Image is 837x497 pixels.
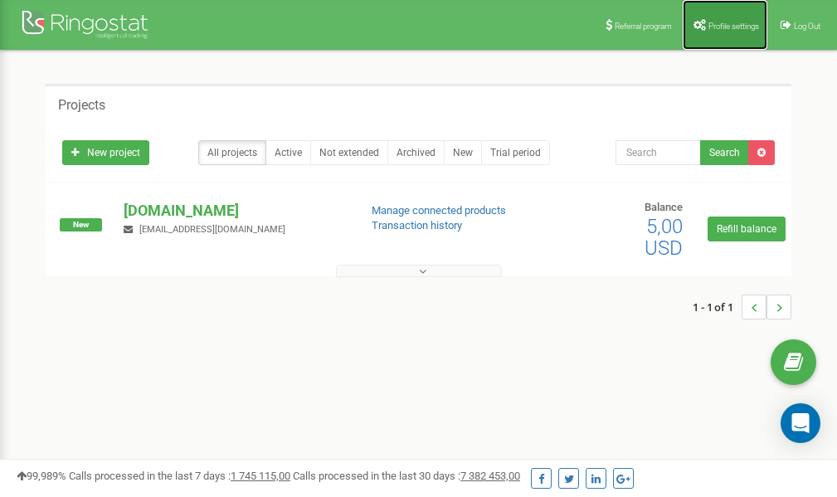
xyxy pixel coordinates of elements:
[198,140,266,165] a: All projects
[693,295,742,319] span: 1 - 1 of 1
[708,217,786,241] a: Refill balance
[708,22,759,31] span: Profile settings
[58,98,105,113] h5: Projects
[62,140,149,165] a: New project
[387,140,445,165] a: Archived
[794,22,820,31] span: Log Out
[460,470,520,482] u: 7 382 453,00
[310,140,388,165] a: Not extended
[645,215,683,260] span: 5,00 USD
[139,224,285,235] span: [EMAIL_ADDRESS][DOMAIN_NAME]
[372,219,462,231] a: Transaction history
[616,140,701,165] input: Search
[17,470,66,482] span: 99,989%
[60,218,102,231] span: New
[781,403,820,443] div: Open Intercom Messenger
[69,470,290,482] span: Calls processed in the last 7 days :
[372,204,506,217] a: Manage connected products
[265,140,311,165] a: Active
[444,140,482,165] a: New
[700,140,749,165] button: Search
[481,140,550,165] a: Trial period
[293,470,520,482] span: Calls processed in the last 30 days :
[231,470,290,482] u: 1 745 115,00
[693,278,791,336] nav: ...
[645,201,683,213] span: Balance
[124,200,344,222] p: [DOMAIN_NAME]
[615,22,672,31] span: Referral program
